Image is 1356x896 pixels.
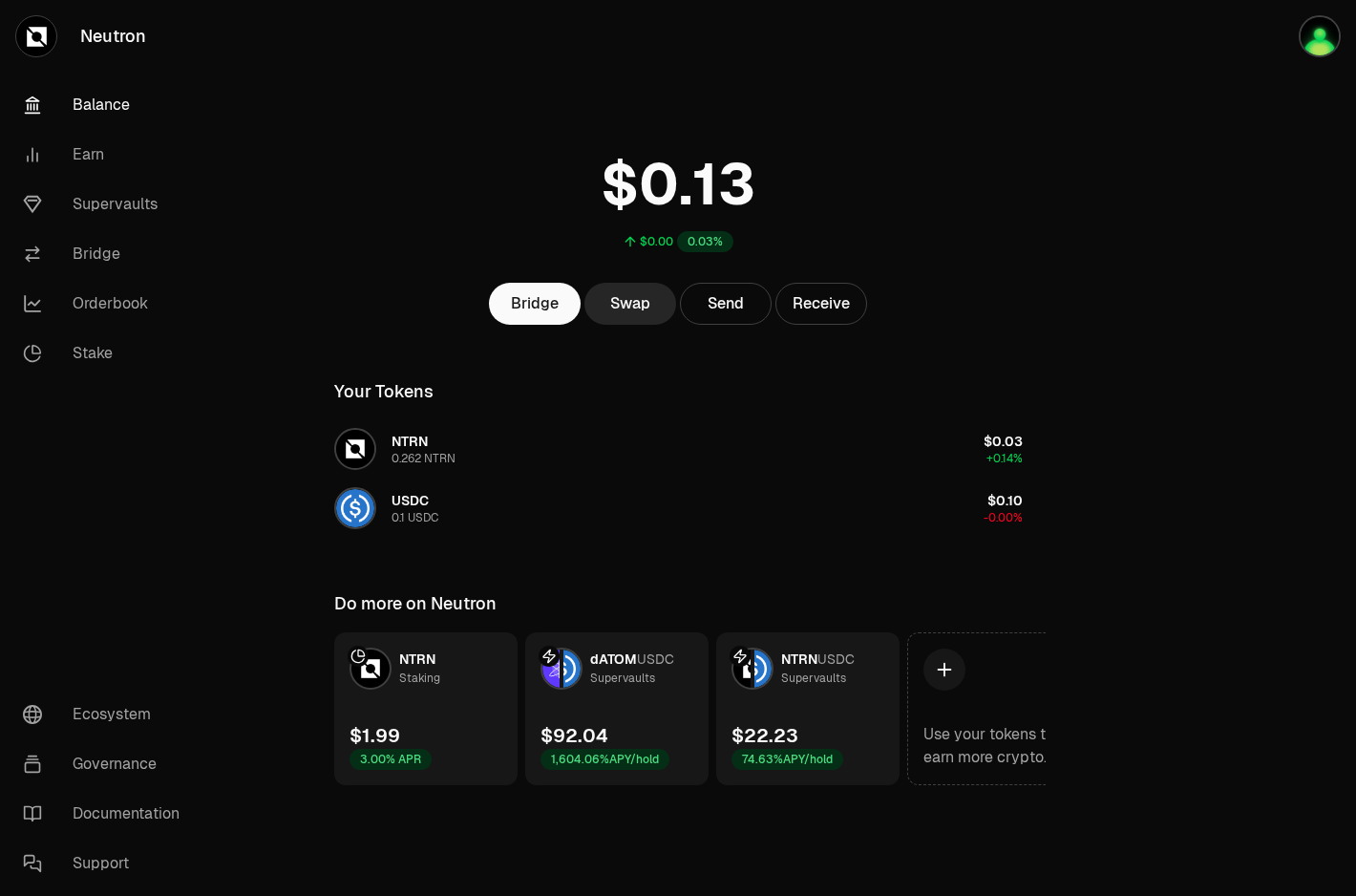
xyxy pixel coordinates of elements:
div: $0.00 [640,234,673,249]
img: NTRN Logo [336,430,374,468]
span: USDC [637,651,674,668]
span: +0.14% [986,451,1023,466]
img: USDC Logo [563,650,581,688]
span: NTRN [392,433,428,450]
a: Governance [8,739,206,789]
button: Receive [775,283,867,325]
a: Bridge [8,229,206,279]
a: NTRN LogoNTRNStaking$1.993.00% APR [334,632,518,785]
div: 0.1 USDC [392,510,438,525]
button: Send [680,283,772,325]
img: d_art [1299,15,1341,57]
img: USDC Logo [754,650,772,688]
a: Earn [8,130,206,180]
a: Balance [8,80,206,130]
div: 0.03% [677,231,733,252]
div: Supervaults [590,669,655,688]
img: NTRN Logo [733,650,751,688]
div: 0.262 NTRN [392,451,456,466]
img: NTRN Logo [351,650,390,688]
div: Use your tokens to earn more crypto. [923,723,1074,769]
a: Supervaults [8,180,206,229]
div: 1,604.06% APY/hold [540,749,669,770]
span: NTRN [781,651,817,668]
div: $92.04 [540,722,608,749]
span: dATOM [590,651,637,668]
button: NTRN LogoNTRN0.262 NTRN$0.03+0.14% [323,420,1034,478]
a: Support [8,839,206,888]
div: Do more on Neutron [334,590,497,617]
div: Staking [399,669,440,688]
div: $22.23 [731,722,798,749]
span: NTRN [399,651,435,668]
span: $0.03 [984,433,1023,450]
span: -0.00% [984,510,1023,525]
span: $0.10 [987,492,1023,509]
div: 74.63% APY/hold [731,749,843,770]
span: USDC [817,651,855,668]
div: 3.00% APR [350,749,432,770]
a: Swap [584,283,676,325]
a: dATOM LogoUSDC LogodATOMUSDCSupervaults$92.041,604.06%APY/hold [525,632,709,785]
a: Ecosystem [8,690,206,739]
a: Stake [8,329,206,378]
div: Supervaults [781,669,846,688]
img: dATOM Logo [542,650,560,688]
span: USDC [392,492,429,509]
div: $1.99 [350,722,400,749]
a: NTRN LogoUSDC LogoNTRNUSDCSupervaults$22.2374.63%APY/hold [716,632,900,785]
div: Your Tokens [334,378,434,405]
a: Documentation [8,789,206,839]
button: USDC LogoUSDC0.1 USDC$0.10-0.00% [323,480,1034,537]
a: Orderbook [8,279,206,329]
img: USDC Logo [336,489,374,527]
a: Use your tokens to earn more crypto. [907,632,1091,785]
a: Bridge [489,283,581,325]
